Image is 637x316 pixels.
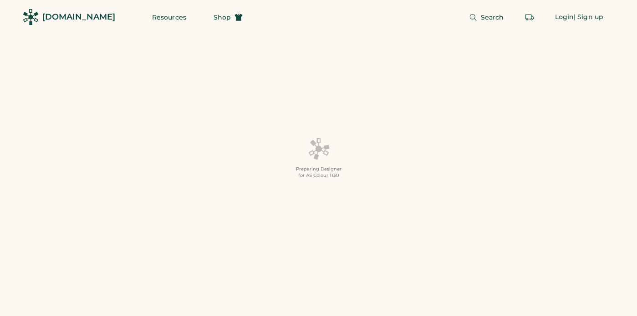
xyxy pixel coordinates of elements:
[308,137,330,160] img: Platens-Black-Loader-Spin-rich%20black.webp
[520,8,539,26] button: Retrieve an order
[42,11,115,23] div: [DOMAIN_NAME]
[458,8,515,26] button: Search
[141,8,197,26] button: Resources
[296,166,341,179] div: Preparing Designer for AS Colour 1130
[481,14,504,20] span: Search
[203,8,254,26] button: Shop
[574,13,603,22] div: | Sign up
[555,13,574,22] div: Login
[23,9,39,25] img: Rendered Logo - Screens
[214,14,231,20] span: Shop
